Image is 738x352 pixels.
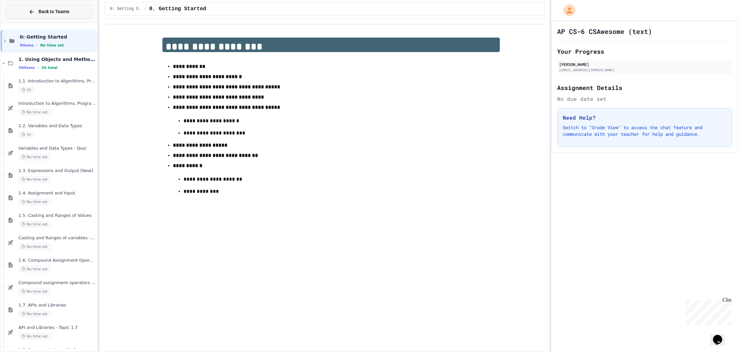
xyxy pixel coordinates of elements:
span: 1. Using Objects and Methods [18,56,96,62]
h3: Need Help? [563,114,726,122]
h1: AP CS-6 CSAwesome (text) [557,27,652,36]
span: • [36,43,38,48]
span: 1h [18,87,34,93]
iframe: chat widget [710,326,731,345]
span: Introduction to Algorithms, Programming, and Compilers [18,101,96,106]
span: 0: Getting Started [20,34,96,40]
span: No time set [18,199,51,205]
span: 36 items [18,66,35,70]
span: 9 items [20,43,34,47]
span: No time set [18,221,51,227]
span: 1.7. APIs and Libraries [18,303,96,308]
span: / [144,6,147,12]
span: 1.3. Expressions and Output [New] [18,168,96,174]
div: [PERSON_NAME] [559,61,730,67]
span: Variables and Data Types - Quiz [18,146,96,151]
div: No due date set [557,95,732,103]
div: [EMAIL_ADDRESS][DOMAIN_NAME] [559,68,730,73]
span: No time set [18,288,51,295]
span: Compound assignment operators - Quiz [18,280,96,286]
span: 1.4. Assignment and Input [18,191,96,196]
span: No time set [18,154,51,160]
span: 0: Getting Started [110,6,142,12]
h2: Assignment Details [557,83,732,92]
div: Chat with us now!Close [3,3,45,42]
h2: Your Progress [557,47,732,56]
span: Back to Teams [39,8,69,15]
span: No time set [18,109,51,115]
button: Back to Teams [6,5,92,19]
span: No time set [18,176,51,183]
span: Casting and Ranges of variables - Quiz [18,235,96,241]
span: 1.6. Compound Assignment Operators [18,258,96,263]
span: 0. Getting Started [149,5,206,13]
span: No time set [18,311,51,317]
span: No time set [40,43,64,47]
span: 1.2. Variables and Data Types [18,123,96,129]
span: 1.5. Casting and Ranges of Values [18,213,96,219]
span: 1h [18,132,34,138]
span: • [38,65,39,70]
span: 1.1. Introduction to Algorithms, Programming, and Compilers [18,78,96,84]
p: Switch to "Grade View" to access the chat feature and communicate with your teacher for help and ... [563,124,726,137]
span: No time set [18,266,51,272]
span: No time set [18,244,51,250]
div: My Account [556,3,577,18]
span: No time set [18,333,51,339]
span: 2h total [42,66,58,70]
span: API and Libraries - Topic 1.7 [18,325,96,331]
iframe: chat widget [683,297,731,325]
